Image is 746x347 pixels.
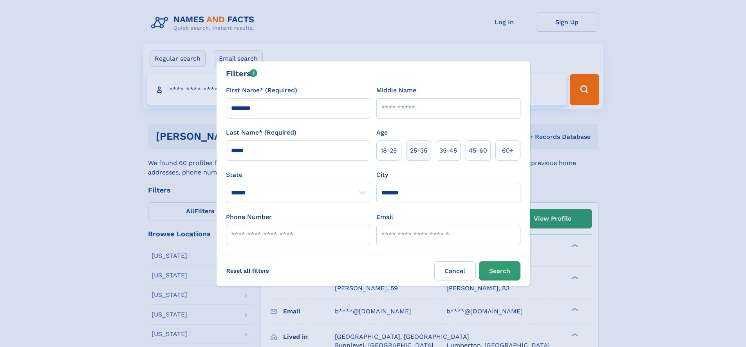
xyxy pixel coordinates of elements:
label: Phone Number [226,212,272,222]
span: 60+ [502,146,514,155]
span: 25‑35 [410,146,427,155]
label: Reset all filters [221,261,274,280]
span: 18‑25 [381,146,397,155]
label: Last Name* (Required) [226,128,296,137]
label: Cancel [434,261,476,280]
div: Filters [226,68,258,79]
button: Search [479,261,520,280]
label: Middle Name [376,86,416,95]
span: 45‑60 [469,146,487,155]
label: First Name* (Required) [226,86,297,95]
span: 35‑45 [439,146,457,155]
label: Age [376,128,388,137]
label: State [226,170,370,180]
label: Email [376,212,393,222]
label: City [376,170,388,180]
